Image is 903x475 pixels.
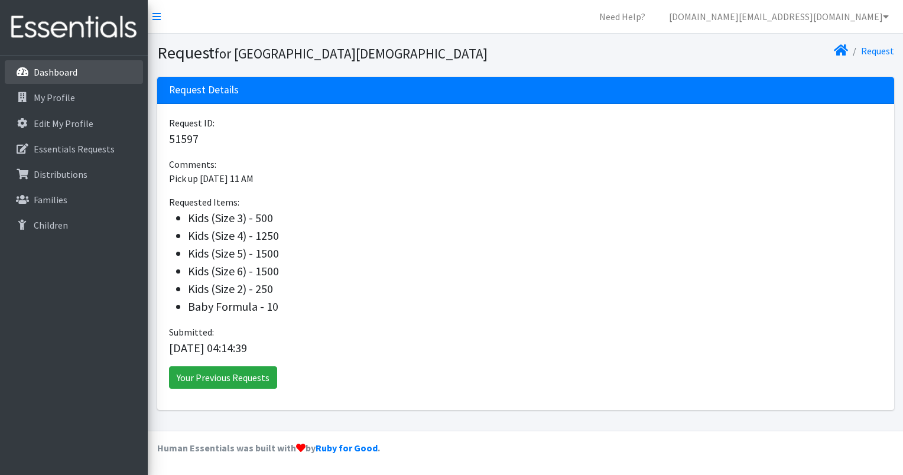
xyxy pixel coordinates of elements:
[188,209,882,227] li: Kids (Size 3) - 500
[660,5,898,28] a: [DOMAIN_NAME][EMAIL_ADDRESS][DOMAIN_NAME]
[34,92,75,103] p: My Profile
[590,5,655,28] a: Need Help?
[316,442,378,454] a: Ruby for Good
[34,219,68,231] p: Children
[169,117,215,129] span: Request ID:
[188,262,882,280] li: Kids (Size 6) - 1500
[169,326,214,338] span: Submitted:
[5,8,143,47] img: HumanEssentials
[5,60,143,84] a: Dashboard
[34,168,87,180] p: Distributions
[5,213,143,237] a: Children
[5,86,143,109] a: My Profile
[188,298,882,315] li: Baby Formula - 10
[34,66,77,78] p: Dashboard
[188,245,882,262] li: Kids (Size 5) - 1500
[169,366,277,389] a: Your Previous Requests
[169,84,239,96] h3: Request Details
[215,45,488,62] small: for [GEOGRAPHIC_DATA][DEMOGRAPHIC_DATA]
[157,442,380,454] strong: Human Essentials was built with by .
[188,280,882,298] li: Kids (Size 2) - 250
[169,339,882,357] p: [DATE] 04:14:39
[34,118,93,129] p: Edit My Profile
[34,194,67,206] p: Families
[5,188,143,212] a: Families
[188,227,882,245] li: Kids (Size 4) - 1250
[169,196,239,208] span: Requested Items:
[169,158,216,170] span: Comments:
[169,171,882,186] p: Pick up [DATE] 11 AM
[157,43,521,63] h1: Request
[5,162,143,186] a: Distributions
[34,143,115,155] p: Essentials Requests
[169,130,882,148] p: 51597
[5,137,143,161] a: Essentials Requests
[5,112,143,135] a: Edit My Profile
[861,45,894,57] a: Request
